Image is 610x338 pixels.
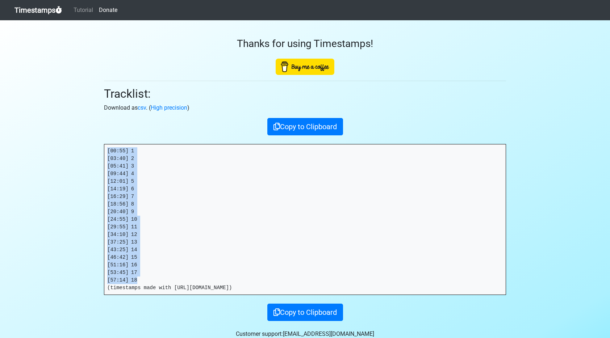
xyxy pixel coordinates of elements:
h2: Tracklist: [104,87,506,101]
a: High precision [151,104,187,111]
h3: Thanks for using Timestamps! [104,38,506,50]
a: Donate [96,3,120,17]
button: Copy to Clipboard [267,118,343,135]
a: Timestamps [14,3,62,17]
a: csv [138,104,146,111]
img: Buy Me A Coffee [276,59,334,75]
pre: [00:55] 1 [03:40] 2 [05:41] 3 [09:44] 4 [12:01] 5 [14:19] 6 [16:29] 7 [18:56] 8 [20:40] 9 [24:55]... [104,144,506,295]
p: Download as . ( ) [104,103,506,112]
button: Copy to Clipboard [267,304,343,321]
iframe: Drift Widget Chat Controller [574,302,601,329]
a: Tutorial [71,3,96,17]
